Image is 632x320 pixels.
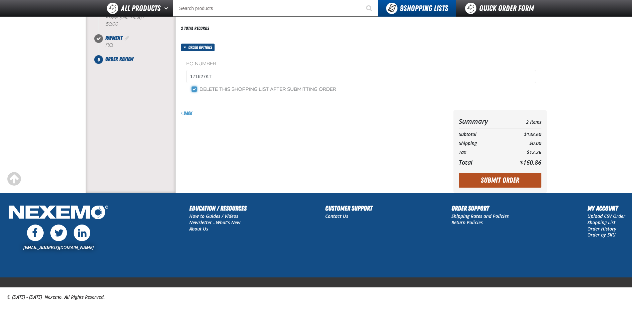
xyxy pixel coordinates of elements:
[105,42,176,49] div: P.O.
[105,15,176,28] div: Free Shipping:
[192,86,197,92] input: Delete this shopping list after submitting order
[325,213,348,219] a: Contact Us
[105,21,118,27] strong: $0.00
[105,35,122,41] span: Payment
[506,148,541,157] td: $12.26
[7,172,21,186] div: Scroll to the top
[99,7,176,34] li: Shipping Method. Step 3 of 5. Completed
[7,203,110,223] img: Nexemo Logo
[587,203,625,213] h2: My Account
[124,35,130,41] a: Edit Payment
[186,61,536,67] label: PO Number
[587,213,625,219] a: Upload CSV Order
[520,158,541,166] span: $160.86
[451,203,509,213] h2: Order Support
[587,219,615,226] a: Shopping List
[459,157,506,168] th: Total
[23,244,94,250] a: [EMAIL_ADDRESS][DOMAIN_NAME]
[188,44,215,51] span: Order options
[189,203,247,213] h2: Education / Resources
[181,25,209,32] div: 2 total records
[587,226,616,232] a: Order History
[99,34,176,55] li: Payment. Step 4 of 5. Completed
[400,4,403,13] strong: 9
[459,139,506,148] th: Shipping
[506,139,541,148] td: $0.00
[506,115,541,127] td: 2 Items
[121,2,161,14] span: All Products
[99,55,176,63] li: Order Review. Step 5 of 5. Not Completed
[587,232,616,238] a: Order by SKU
[94,55,103,64] span: 5
[181,44,215,51] button: Order options
[459,173,541,188] button: Submit Order
[192,86,336,93] label: Delete this shopping list after submitting order
[189,226,208,232] a: About Us
[451,219,483,226] a: Return Policies
[400,4,448,13] span: Shopping Lists
[459,148,506,157] th: Tax
[506,130,541,139] td: $148.60
[105,56,133,62] span: Order Review
[459,115,506,127] th: Summary
[181,110,192,116] a: Back
[325,203,372,213] h2: Customer Support
[451,213,509,219] a: Shipping Rates and Policies
[459,130,506,139] th: Subtotal
[189,213,238,219] a: How to Guides / Videos
[189,219,241,226] a: Newsletter - What's New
